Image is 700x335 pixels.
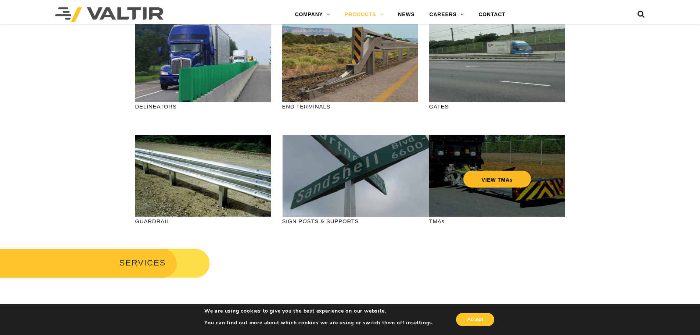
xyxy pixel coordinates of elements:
[422,7,471,22] a: CAREERS
[338,7,391,22] a: PRODUCTS
[429,217,565,225] p: TMAs
[204,308,434,314] p: We are using cookies to give you the best experience on our website.
[55,7,164,22] img: Valtir
[135,102,271,111] p: DELINEATORS
[463,171,531,188] a: VIEW TMAs
[288,7,338,22] a: COMPANY
[282,102,418,111] p: END TERMINALS
[135,217,271,225] p: GUARDRAIL
[471,7,513,22] a: CONTACT
[429,102,565,111] p: GATES
[456,313,494,326] button: Accept
[204,320,434,326] p: You can find out more about which cookies we are using or switch them off in .
[282,217,418,225] p: SIGN POSTS & SUPPORTS
[391,7,422,22] a: NEWS
[411,320,432,326] button: settings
